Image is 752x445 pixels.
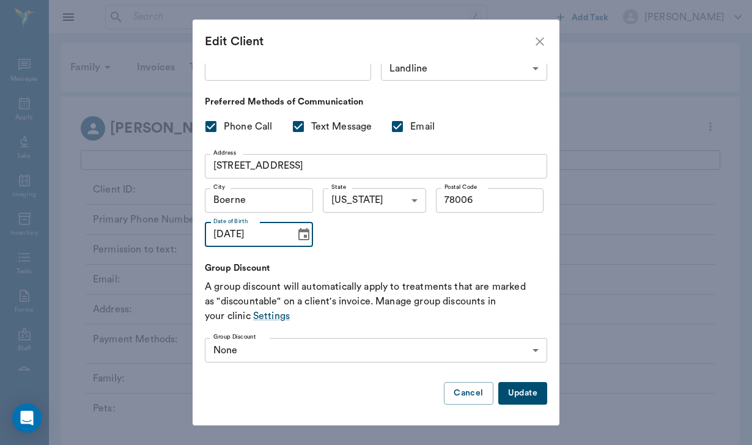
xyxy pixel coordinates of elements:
button: close [533,34,547,49]
div: None [205,338,547,362]
div: [US_STATE] [323,188,426,213]
div: Landline [381,56,547,81]
span: Text Message [311,119,372,134]
span: Phone Call [224,119,273,134]
input: MM/DD/YYYY [205,223,287,247]
label: City [213,183,225,191]
button: Cancel [444,382,493,405]
p: Group Discount [205,262,535,275]
label: State [331,183,346,191]
button: Choose date, selected date is Nov 7, 1969 [292,223,316,247]
button: Update [498,382,547,405]
span: Email [410,119,435,134]
label: Date of Birth [213,217,248,226]
input: 12345-6789 [436,188,544,213]
div: Edit Client [205,32,533,51]
p: Preferred Methods of Communication [205,95,535,109]
div: Open Intercom Messenger [12,403,42,433]
p: A group discount will automatically apply to treatments that are marked as "discountable" on a cl... [205,279,547,323]
label: Postal Code [444,183,477,191]
label: Group Discount [213,333,256,341]
label: Address [213,149,236,157]
a: Settings [253,311,290,321]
